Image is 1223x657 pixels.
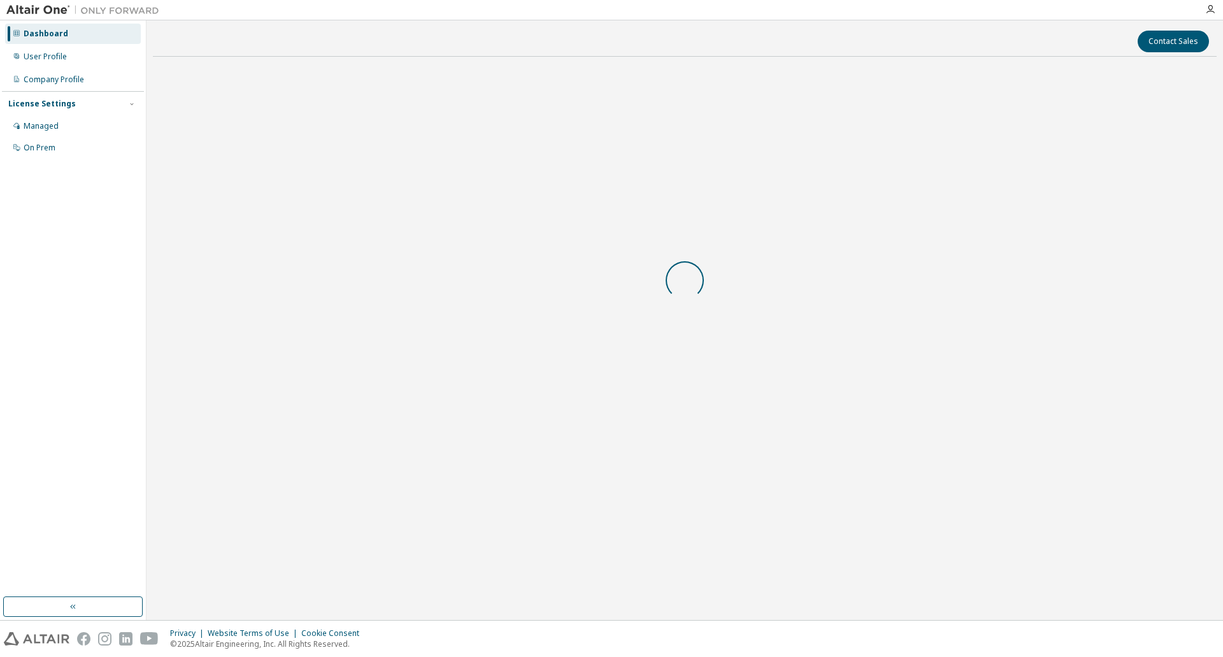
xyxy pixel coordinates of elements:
img: youtube.svg [140,632,159,646]
div: Cookie Consent [301,628,367,639]
div: On Prem [24,143,55,153]
img: instagram.svg [98,632,111,646]
div: User Profile [24,52,67,62]
div: Website Terms of Use [208,628,301,639]
img: Altair One [6,4,166,17]
div: License Settings [8,99,76,109]
div: Managed [24,121,59,131]
img: linkedin.svg [119,632,132,646]
div: Dashboard [24,29,68,39]
img: altair_logo.svg [4,632,69,646]
div: Company Profile [24,75,84,85]
div: Privacy [170,628,208,639]
button: Contact Sales [1138,31,1209,52]
p: © 2025 Altair Engineering, Inc. All Rights Reserved. [170,639,367,649]
img: facebook.svg [77,632,90,646]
